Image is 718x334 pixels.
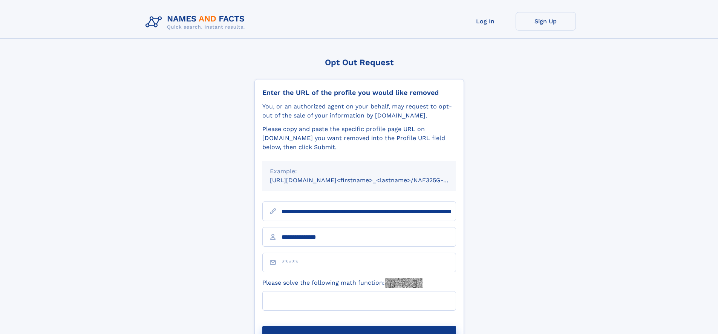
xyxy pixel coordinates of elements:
div: Example: [270,167,449,176]
a: Sign Up [516,12,576,31]
img: Logo Names and Facts [142,12,251,32]
a: Log In [455,12,516,31]
small: [URL][DOMAIN_NAME]<firstname>_<lastname>/NAF325G-xxxxxxxx [270,177,470,184]
label: Please solve the following math function: [262,278,423,288]
div: Opt Out Request [254,58,464,67]
div: You, or an authorized agent on your behalf, may request to opt-out of the sale of your informatio... [262,102,456,120]
div: Please copy and paste the specific profile page URL on [DOMAIN_NAME] you want removed into the Pr... [262,125,456,152]
div: Enter the URL of the profile you would like removed [262,88,456,97]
